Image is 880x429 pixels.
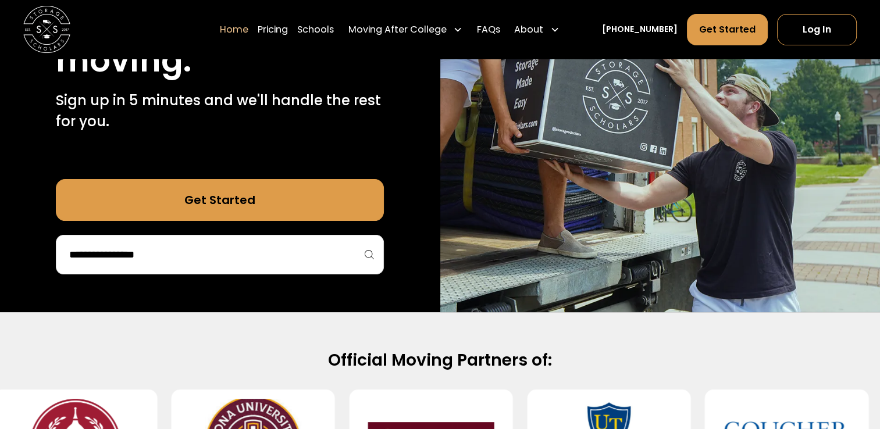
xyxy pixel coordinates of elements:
[687,13,768,45] a: Get Started
[258,13,288,45] a: Pricing
[297,13,334,45] a: Schools
[477,13,500,45] a: FAQs
[777,13,857,45] a: Log In
[220,13,248,45] a: Home
[343,13,467,45] div: Moving After College
[514,22,543,36] div: About
[348,22,446,36] div: Moving After College
[601,23,677,35] a: [PHONE_NUMBER]
[56,90,384,132] p: Sign up in 5 minutes and we'll handle the rest for you.
[65,349,814,371] h2: Official Moving Partners of:
[510,13,564,45] div: About
[23,6,70,53] img: Storage Scholars main logo
[56,179,384,221] a: Get Started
